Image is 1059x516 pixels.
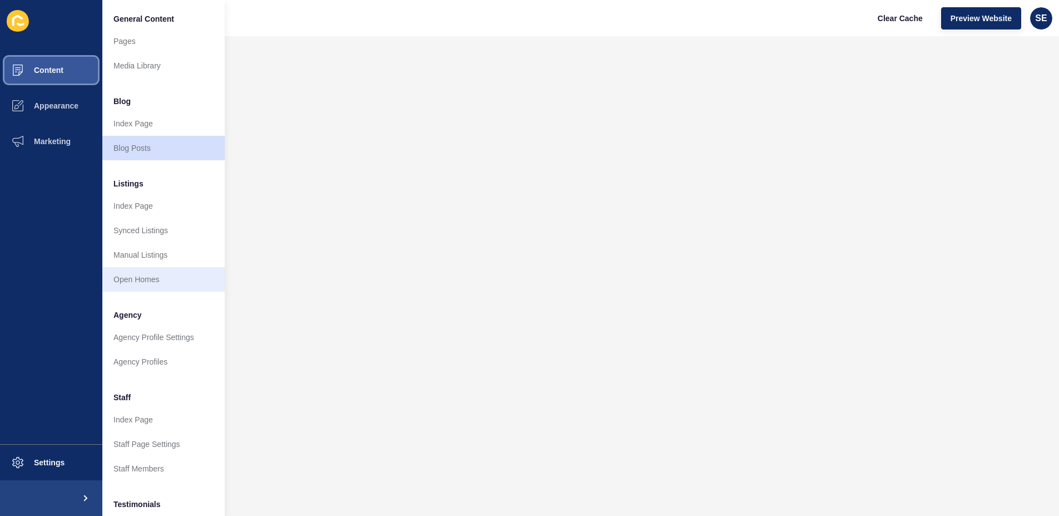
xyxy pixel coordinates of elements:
span: Agency [113,309,142,321]
a: Staff Page Settings [102,432,225,456]
span: Blog [113,96,131,107]
a: Media Library [102,53,225,78]
a: Pages [102,29,225,53]
a: Blog Posts [102,136,225,160]
a: Index Page [102,407,225,432]
a: Agency Profile Settings [102,325,225,350]
a: Synced Listings [102,218,225,243]
a: Manual Listings [102,243,225,267]
span: Preview Website [951,13,1012,24]
span: Staff [113,392,131,403]
button: Clear Cache [868,7,932,30]
a: Staff Members [102,456,225,481]
span: Testimonials [113,499,161,510]
a: Index Page [102,194,225,218]
span: General Content [113,13,174,24]
a: Index Page [102,111,225,136]
span: Listings [113,178,143,189]
button: Preview Website [941,7,1021,30]
a: Agency Profiles [102,350,225,374]
a: Open Homes [102,267,225,292]
span: Clear Cache [878,13,923,24]
span: SE [1035,13,1047,24]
